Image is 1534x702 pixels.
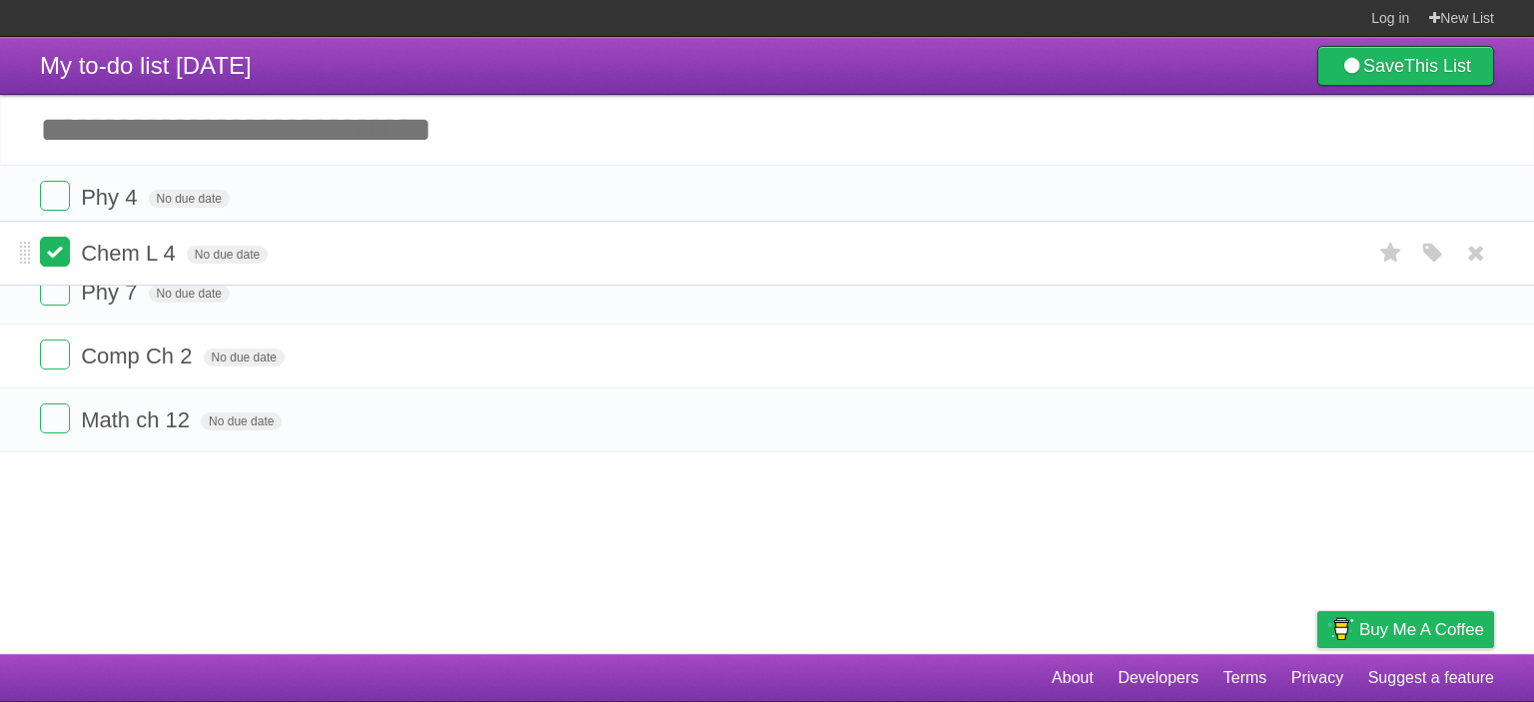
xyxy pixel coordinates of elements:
[1052,659,1094,697] a: About
[81,407,195,432] span: Math ch 12
[81,185,142,210] span: Phy 4
[204,349,285,366] span: No due date
[81,241,181,266] span: Chem L 4
[1317,46,1494,86] a: SaveThis List
[1327,612,1354,646] img: Buy me a coffee
[1317,611,1494,648] a: Buy me a coffee
[40,276,70,306] label: Done
[1118,659,1198,697] a: Developers
[40,52,252,79] span: My to-do list [DATE]
[187,246,268,264] span: No due date
[40,237,70,267] label: Done
[40,403,70,433] label: Done
[1404,56,1471,76] b: This List
[149,190,230,208] span: No due date
[1368,659,1494,697] a: Suggest a feature
[201,412,282,430] span: No due date
[81,344,197,368] span: Comp Ch 2
[40,181,70,211] label: Done
[1223,659,1267,697] a: Terms
[1359,612,1484,647] span: Buy me a coffee
[1372,237,1410,270] label: Star task
[81,280,142,305] span: Phy 7
[149,285,230,303] span: No due date
[1291,659,1343,697] a: Privacy
[40,340,70,369] label: Done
